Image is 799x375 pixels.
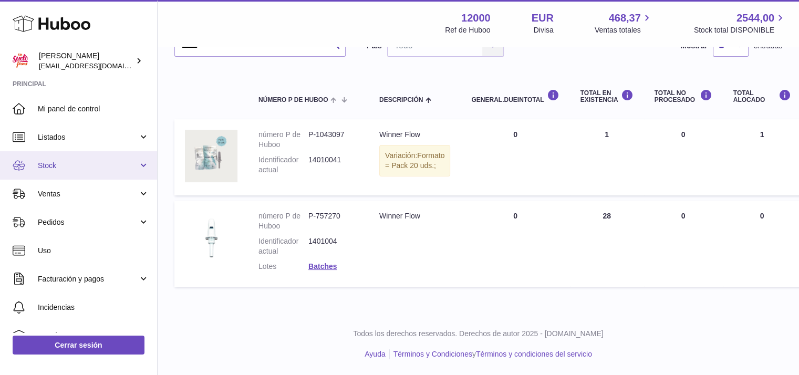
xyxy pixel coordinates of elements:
[38,189,138,199] span: Ventas
[258,97,328,103] span: número P de Huboo
[308,130,358,150] dd: P-1043097
[595,11,653,35] a: 468,37 Ventas totales
[38,246,149,256] span: Uso
[38,303,149,312] span: Incidencias
[609,11,641,25] span: 468,37
[258,262,308,272] dt: Lotes
[379,145,450,176] div: Variación:
[308,155,358,175] dd: 14010041
[39,61,154,70] span: [EMAIL_ADDRESS][DOMAIN_NAME]
[13,336,144,355] a: Cerrar sesión
[308,262,337,270] a: Batches
[736,11,774,25] span: 2544,00
[471,89,559,103] div: general.dueInTotal
[393,350,472,358] a: Términos y Condiciones
[38,274,138,284] span: Facturación y pagos
[308,211,358,231] dd: P-757270
[445,25,490,35] div: Ref de Huboo
[461,201,569,287] td: 0
[38,132,138,142] span: Listados
[379,211,450,221] div: Winner Flow
[38,161,138,171] span: Stock
[258,211,308,231] dt: número P de Huboo
[385,151,444,170] span: Formato = Pack 20 uds.;
[694,25,786,35] span: Stock total DISPONIBLE
[595,25,653,35] span: Ventas totales
[461,11,491,25] strong: 12000
[379,97,423,103] span: Descripción
[166,329,791,339] p: Todos los derechos reservados. Derechos de autor 2025 - [DOMAIN_NAME]
[733,89,791,103] div: Total ALOCADO
[644,119,723,195] td: 0
[570,201,644,287] td: 28
[258,130,308,150] dt: número P de Huboo
[185,211,237,264] img: product image
[461,119,569,195] td: 0
[390,349,592,359] li: y
[13,53,28,69] img: mar@ensuelofirme.com
[38,104,149,114] span: Mi panel de control
[655,89,712,103] div: Total NO PROCESADO
[580,89,634,103] div: Total en EXISTENCIA
[534,25,554,35] div: Divisa
[185,130,237,182] img: product image
[365,350,385,358] a: Ayuda
[308,236,358,256] dd: 1401004
[694,11,786,35] a: 2544,00 Stock total DISPONIBLE
[258,155,308,175] dt: Identificador actual
[38,217,138,227] span: Pedidos
[39,51,133,71] div: [PERSON_NAME]
[644,201,723,287] td: 0
[476,350,592,358] a: Términos y condiciones del servicio
[258,236,308,256] dt: Identificador actual
[532,11,554,25] strong: EUR
[570,119,644,195] td: 1
[38,331,149,341] span: Canales
[379,130,450,140] div: Winner Flow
